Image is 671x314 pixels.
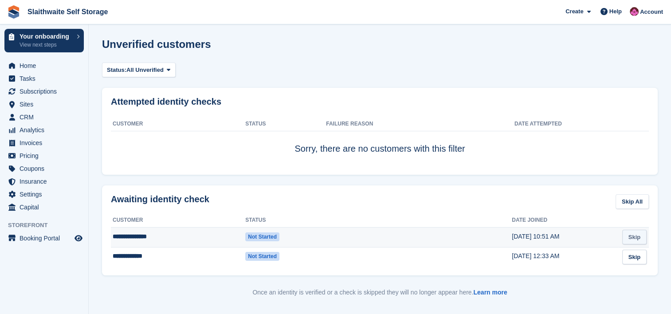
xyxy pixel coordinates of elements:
[4,72,84,85] a: menu
[20,98,73,110] span: Sites
[111,194,209,204] h2: Awaiting identity check
[640,8,663,16] span: Account
[102,63,176,77] button: Status: All Unverified
[111,97,649,107] h2: Attempted identity checks
[245,252,279,261] span: Not started
[622,230,647,244] a: Skip
[616,194,649,209] a: Skip All
[4,124,84,136] a: menu
[20,232,73,244] span: Booking Portal
[245,213,326,228] th: Status
[20,137,73,149] span: Invoices
[20,41,72,49] p: View next steps
[622,250,647,264] a: Skip
[20,188,73,200] span: Settings
[4,111,84,123] a: menu
[20,59,73,72] span: Home
[24,4,111,19] a: Slaithwaite Self Storage
[245,232,279,241] span: Not started
[512,213,619,228] th: Date joined
[514,117,622,131] th: Date attempted
[4,201,84,213] a: menu
[20,111,73,123] span: CRM
[126,66,164,75] span: All Unverified
[294,144,465,153] span: Sorry, there are no customers with this filter
[20,162,73,175] span: Coupons
[473,289,507,296] a: Learn more
[4,29,84,52] a: Your onboarding View next steps
[111,213,245,228] th: Customer
[20,201,73,213] span: Capital
[4,175,84,188] a: menu
[73,233,84,243] a: Preview store
[111,117,245,131] th: Customer
[565,7,583,16] span: Create
[245,117,326,131] th: Status
[107,66,126,75] span: Status:
[20,149,73,162] span: Pricing
[7,5,20,19] img: stora-icon-8386f47178a22dfd0bd8f6a31ec36ba5ce8667c1dd55bd0f319d3a0aa187defe.svg
[512,227,619,247] td: [DATE] 10:51 AM
[20,175,73,188] span: Insurance
[20,72,73,85] span: Tasks
[102,288,658,297] p: Once an identity is verified or a check is skipped they will no longer appear here.
[8,221,88,230] span: Storefront
[4,137,84,149] a: menu
[326,117,514,131] th: Failure Reason
[20,33,72,39] p: Your onboarding
[512,247,619,267] td: [DATE] 12:33 AM
[4,162,84,175] a: menu
[4,232,84,244] a: menu
[20,85,73,98] span: Subscriptions
[20,124,73,136] span: Analytics
[4,98,84,110] a: menu
[4,188,84,200] a: menu
[630,7,639,16] img: joanne gibson
[102,38,211,50] h1: Unverified customers
[4,85,84,98] a: menu
[4,149,84,162] a: menu
[609,7,622,16] span: Help
[4,59,84,72] a: menu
